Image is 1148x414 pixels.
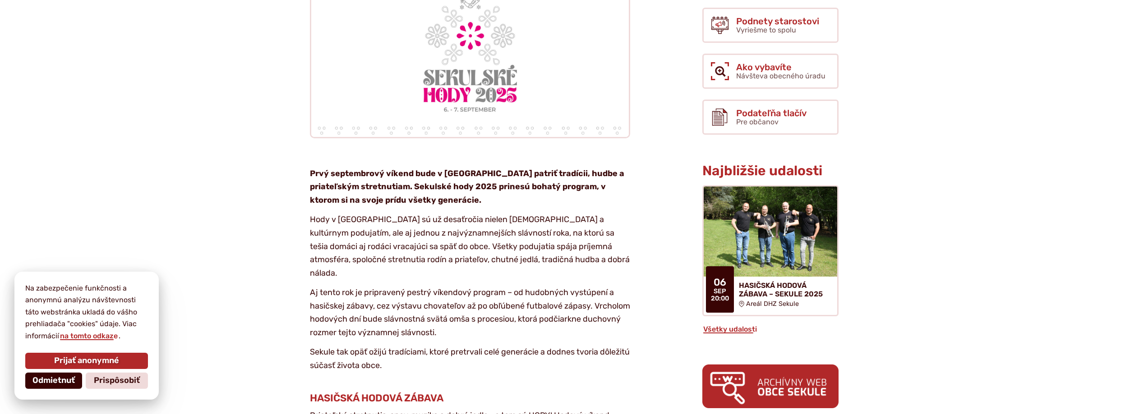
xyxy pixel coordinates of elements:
span: Ako vybavíte [736,62,825,72]
h4: HASIČSKÁ HODOVÁ ZÁBAVA – SEKULE 2025 [739,281,830,298]
a: Podnety starostovi Vyriešme to spolu [702,8,839,43]
button: Prijať anonymné [25,353,148,369]
button: Odmietnuť [25,373,82,389]
img: archiv.png [702,364,839,408]
p: Na zabezpečenie funkčnosti a anonymnú analýzu návštevnosti táto webstránka ukladá do vášho prehli... [25,282,148,342]
span: sep [711,288,729,295]
a: HASIČSKÁ HODOVÁ ZÁBAVA – SEKULE 2025 Areál DHZ Sekule 06 sep 20:00 [702,185,839,316]
a: Všetky udalosti [702,325,758,333]
span: Podnety starostovi [736,16,819,26]
span: HASIČSKÁ HODOVÁ ZÁBAVA [310,392,443,404]
span: Areál DHZ Sekule [746,300,799,308]
button: Prispôsobiť [86,373,148,389]
a: na tomto odkaze [59,332,119,340]
span: Pre občanov [736,118,779,126]
span: Odmietnuť [32,376,75,386]
span: Prijať anonymné [54,356,119,366]
span: Prispôsobiť [94,376,140,386]
p: Sekule tak opäť ožijú tradíciami, ktoré pretrvali celé generácie a dodnes tvoria dôležitú súčasť ... [310,346,630,372]
a: Ako vybavíte Návšteva obecného úradu [702,54,839,89]
p: Aj tento rok je pripravený pestrý víkendový program – od hudobných vystúpení a hasičskej zábavy, ... [310,286,630,340]
span: 06 [711,277,729,288]
p: Hody v [GEOGRAPHIC_DATA] sú už desaťročia nielen [DEMOGRAPHIC_DATA] a kultúrnym podujatím, ale aj... [310,213,630,280]
strong: Prvý septembrový víkend bude v [GEOGRAPHIC_DATA] patriť tradícii, hudbe a priateľským stretnutiam... [310,168,624,205]
span: Podateľňa tlačív [736,108,807,118]
span: 20:00 [711,295,729,302]
a: Podateľňa tlačív Pre občanov [702,100,839,135]
span: Vyriešme to spolu [736,26,796,34]
span: Návšteva obecného úradu [736,72,825,80]
h3: Najbližšie udalosti [702,164,839,178]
